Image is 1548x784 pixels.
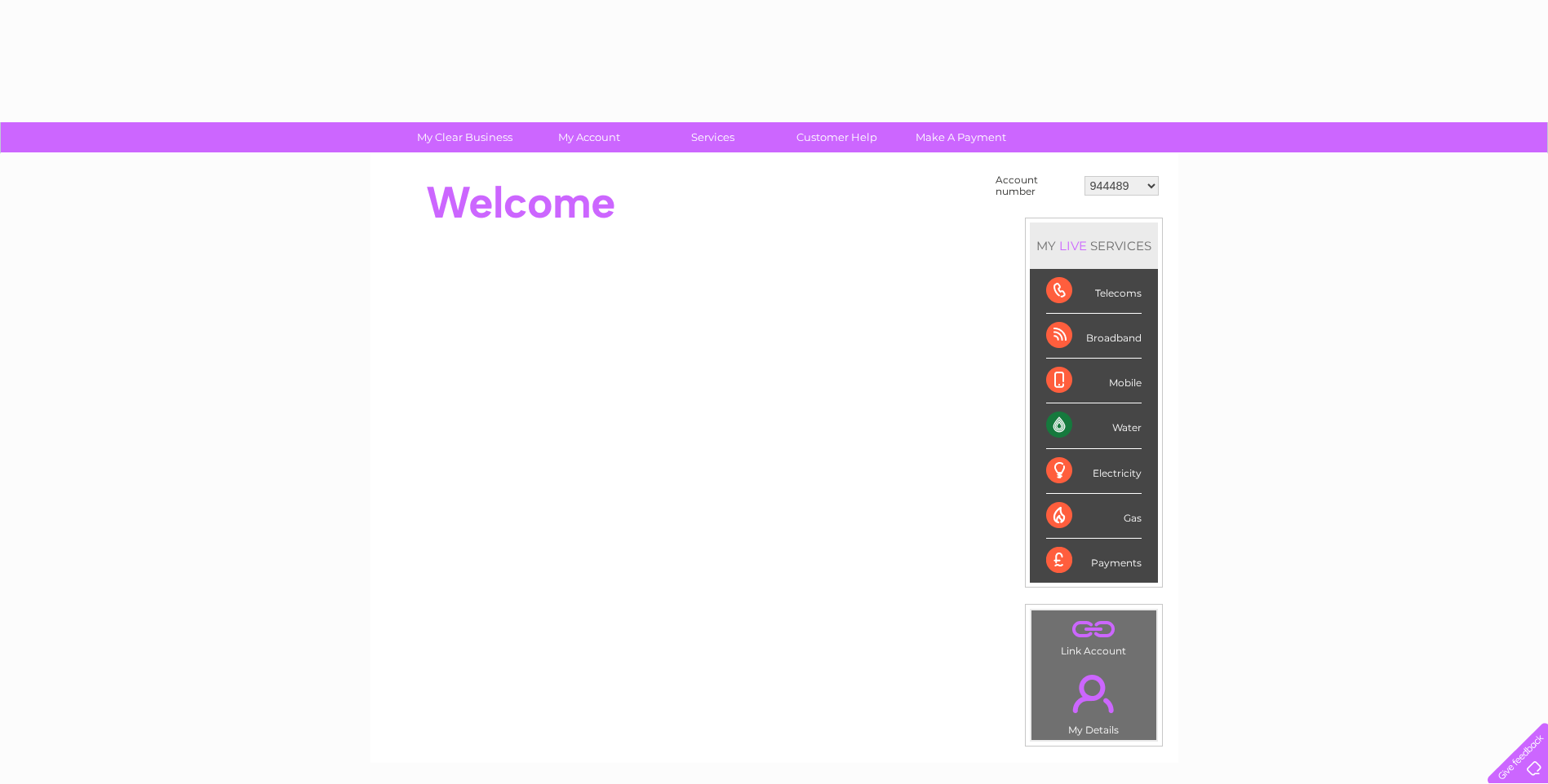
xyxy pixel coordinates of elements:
a: Services [645,122,780,152]
div: Payments [1046,539,1142,583]
div: Water [1046,403,1142,448]
td: Link Account [1031,610,1157,661]
div: Telecoms [1046,269,1142,314]
td: My Details [1031,661,1157,741]
div: MY SERVICES [1030,222,1158,269]
div: Electricity [1046,449,1142,494]
div: LIVE [1056,238,1090,253]
a: My Account [521,122,656,152]
a: Customer Help [770,122,904,152]
a: . [1036,614,1152,643]
div: Broadband [1046,314,1142,359]
a: My Clear Business [397,122,532,152]
div: Gas [1046,494,1142,539]
div: Mobile [1046,359,1142,403]
a: . [1036,665,1152,722]
td: Account number [991,170,1080,201]
a: Make A Payment [894,122,1028,152]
